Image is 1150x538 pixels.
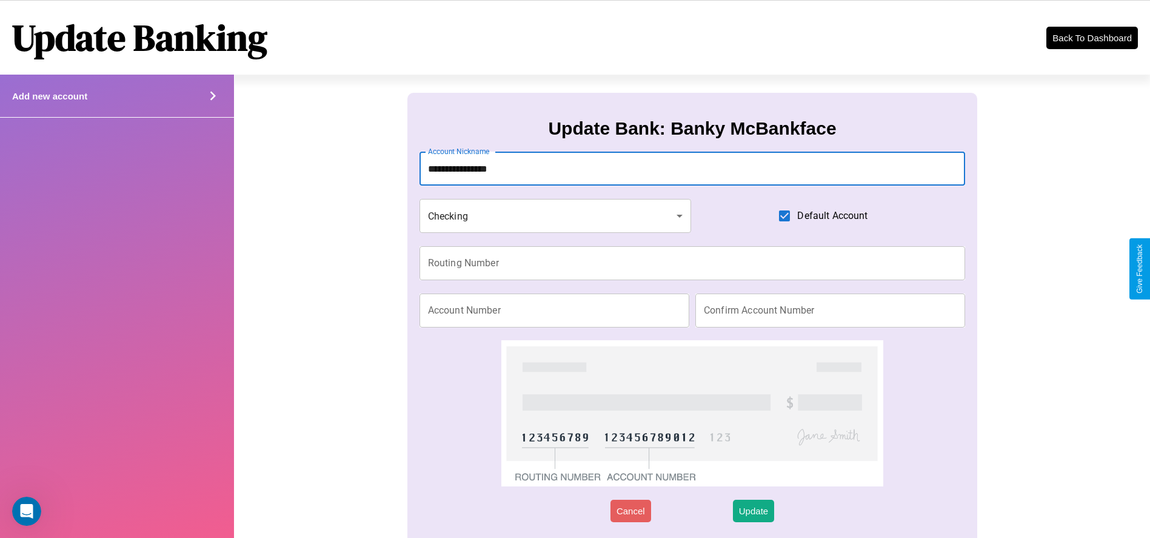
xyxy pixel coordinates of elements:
[12,91,87,101] h4: Add new account
[12,497,41,526] iframe: Intercom live chat
[1046,27,1138,49] button: Back To Dashboard
[797,209,868,223] span: Default Account
[501,340,884,486] img: check
[12,13,267,62] h1: Update Banking
[733,500,774,522] button: Update
[420,199,691,233] div: Checking
[610,500,651,522] button: Cancel
[428,146,490,156] label: Account Nickname
[1135,244,1144,294] div: Give Feedback
[548,118,836,139] h3: Update Bank: Banky McBankface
